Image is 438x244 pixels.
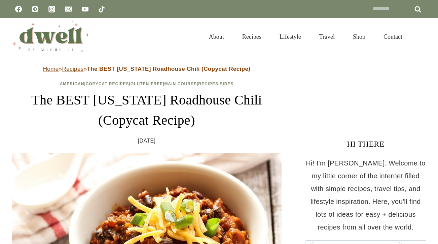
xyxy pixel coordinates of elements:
a: TikTok [95,2,108,16]
a: Gluten-Free [131,82,163,86]
span: » » [43,66,251,72]
img: DWELL by michelle [12,21,89,52]
a: Lifestyle [270,25,310,49]
a: Home [43,66,59,72]
a: Shop [344,25,374,49]
span: | | | | | [60,82,234,86]
a: American [60,82,84,86]
button: View Search Form [415,31,426,42]
time: [DATE] [138,136,156,146]
a: About [200,25,233,49]
a: Contact [374,25,411,49]
a: Main Course [165,82,197,86]
h3: HI THERE [305,138,426,150]
a: Recipes [233,25,270,49]
a: Travel [310,25,344,49]
nav: Primary Navigation [200,25,411,49]
a: Email [62,2,75,16]
a: Instagram [45,2,59,16]
a: Recipes [198,82,218,86]
a: Sides [220,82,233,86]
strong: The BEST [US_STATE] Roadhouse Chili (Copycat Recipe) [87,66,251,72]
h1: The BEST [US_STATE] Roadhouse Chili (Copycat Recipe) [12,90,282,130]
a: Pinterest [28,2,42,16]
a: Copycat Recipes [86,82,129,86]
a: YouTube [78,2,92,16]
p: Hi! I'm [PERSON_NAME]. Welcome to my little corner of the internet filled with simple recipes, tr... [305,157,426,234]
a: Recipes [62,66,83,72]
a: Facebook [12,2,25,16]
